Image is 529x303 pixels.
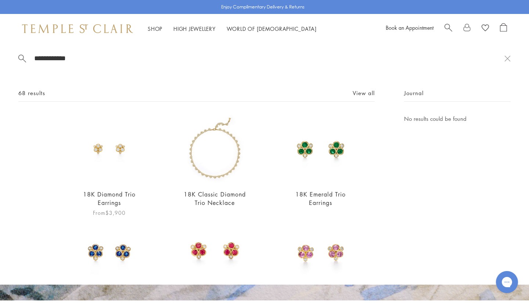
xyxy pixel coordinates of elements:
[22,24,133,33] img: Temple St. Clair
[227,25,317,32] a: World of [DEMOGRAPHIC_DATA]World of [DEMOGRAPHIC_DATA]
[93,209,126,217] span: From
[482,23,489,34] a: View Wishlist
[386,24,433,31] a: Book an Appointment
[445,23,452,34] a: Search
[83,190,136,207] a: 18K Diamond Trio Earrings
[184,190,246,207] a: 18K Classic Diamond Trio Necklace
[148,25,162,32] a: ShopShop
[148,24,317,33] nav: Main navigation
[286,114,355,183] img: 18K Emerald Trio Earrings
[105,209,126,216] span: $3,900
[286,217,355,286] img: 18K Pink Sapphire Trio Earrings
[75,217,144,286] img: 18K Blue Sapphire Trio Earrings
[500,23,507,34] a: Open Shopping Bag
[221,3,305,11] p: Enjoy Complimentary Delivery & Returns
[492,268,522,296] iframe: Gorgias live chat messenger
[295,190,346,207] a: 18K Emerald Trio Earrings
[18,89,45,98] span: 68 results
[75,114,144,183] img: E11847-DIGRN50
[404,89,424,98] span: Journal
[173,25,216,32] a: High JewelleryHigh Jewellery
[180,114,249,183] img: 18K Classic Diamond Trio Necklace
[404,114,511,123] p: No results could be found
[180,217,249,286] img: 18K Ruby Trio Earrings
[353,89,375,97] a: View all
